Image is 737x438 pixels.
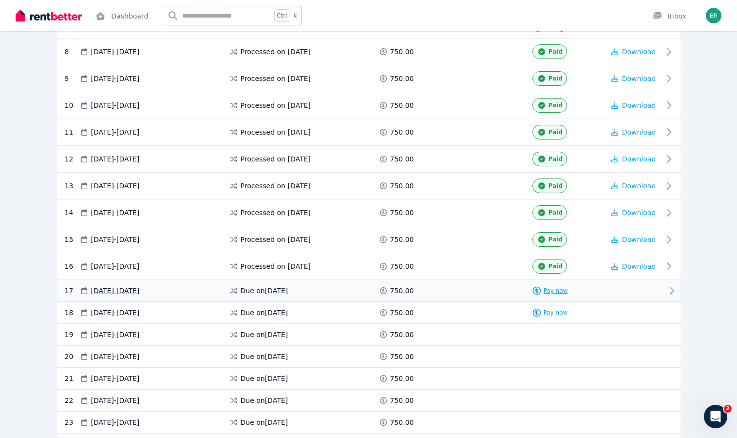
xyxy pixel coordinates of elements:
[65,205,79,220] div: 14
[548,182,563,190] span: Paid
[91,352,140,361] span: [DATE] - [DATE]
[65,98,79,113] div: 10
[390,374,414,383] span: 750.00
[611,100,656,110] button: Download
[544,309,568,317] span: Pay now
[611,154,656,164] button: Download
[65,44,79,59] div: 8
[65,179,79,193] div: 13
[91,100,140,110] span: [DATE] - [DATE]
[544,287,568,295] span: Pay now
[390,47,414,57] span: 750.00
[548,101,563,109] span: Paid
[91,308,140,318] span: [DATE] - [DATE]
[91,127,140,137] span: [DATE] - [DATE]
[65,259,79,274] div: 16
[706,8,721,23] img: Brooke Gilliver
[390,352,414,361] span: 750.00
[65,152,79,166] div: 12
[91,208,140,218] span: [DATE] - [DATE]
[622,128,656,136] span: Download
[241,74,311,83] span: Processed on [DATE]
[390,418,414,427] span: 750.00
[91,330,140,339] span: [DATE] - [DATE]
[274,9,289,22] span: Ctrl
[241,352,288,361] span: Due on [DATE]
[241,100,311,110] span: Processed on [DATE]
[91,47,140,57] span: [DATE] - [DATE]
[65,308,79,318] div: 18
[390,235,414,244] span: 750.00
[65,286,79,296] div: 17
[241,418,288,427] span: Due on [DATE]
[548,209,563,217] span: Paid
[548,48,563,56] span: Paid
[91,418,140,427] span: [DATE] - [DATE]
[241,396,288,405] span: Due on [DATE]
[16,8,82,23] img: RentBetter
[622,48,656,56] span: Download
[611,261,656,271] button: Download
[241,374,288,383] span: Due on [DATE]
[390,396,414,405] span: 750.00
[241,181,311,191] span: Processed on [DATE]
[622,101,656,109] span: Download
[611,235,656,244] button: Download
[241,235,311,244] span: Processed on [DATE]
[611,181,656,191] button: Download
[390,330,414,339] span: 750.00
[241,154,311,164] span: Processed on [DATE]
[548,128,563,136] span: Paid
[91,235,140,244] span: [DATE] - [DATE]
[241,208,311,218] span: Processed on [DATE]
[91,261,140,271] span: [DATE] - [DATE]
[704,405,727,428] iframe: Intercom live chat
[241,261,311,271] span: Processed on [DATE]
[65,232,79,247] div: 15
[91,286,140,296] span: [DATE] - [DATE]
[622,75,656,82] span: Download
[390,286,414,296] span: 750.00
[65,352,79,361] div: 20
[622,155,656,163] span: Download
[652,11,686,21] div: Inbox
[611,74,656,83] button: Download
[390,208,414,218] span: 750.00
[611,127,656,137] button: Download
[548,236,563,243] span: Paid
[622,236,656,243] span: Download
[390,127,414,137] span: 750.00
[91,181,140,191] span: [DATE] - [DATE]
[548,155,563,163] span: Paid
[293,12,297,20] span: k
[65,374,79,383] div: 21
[548,75,563,82] span: Paid
[241,308,288,318] span: Due on [DATE]
[611,47,656,57] button: Download
[241,330,288,339] span: Due on [DATE]
[65,330,79,339] div: 19
[65,125,79,139] div: 11
[241,127,311,137] span: Processed on [DATE]
[390,261,414,271] span: 750.00
[611,208,656,218] button: Download
[65,71,79,86] div: 9
[91,396,140,405] span: [DATE] - [DATE]
[241,47,311,57] span: Processed on [DATE]
[91,74,140,83] span: [DATE] - [DATE]
[65,396,79,405] div: 22
[622,209,656,217] span: Download
[241,286,288,296] span: Due on [DATE]
[724,405,732,413] span: 2
[390,74,414,83] span: 750.00
[390,100,414,110] span: 750.00
[622,182,656,190] span: Download
[390,308,414,318] span: 750.00
[548,262,563,270] span: Paid
[390,181,414,191] span: 750.00
[390,154,414,164] span: 750.00
[65,418,79,427] div: 23
[91,154,140,164] span: [DATE] - [DATE]
[622,262,656,270] span: Download
[91,374,140,383] span: [DATE] - [DATE]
